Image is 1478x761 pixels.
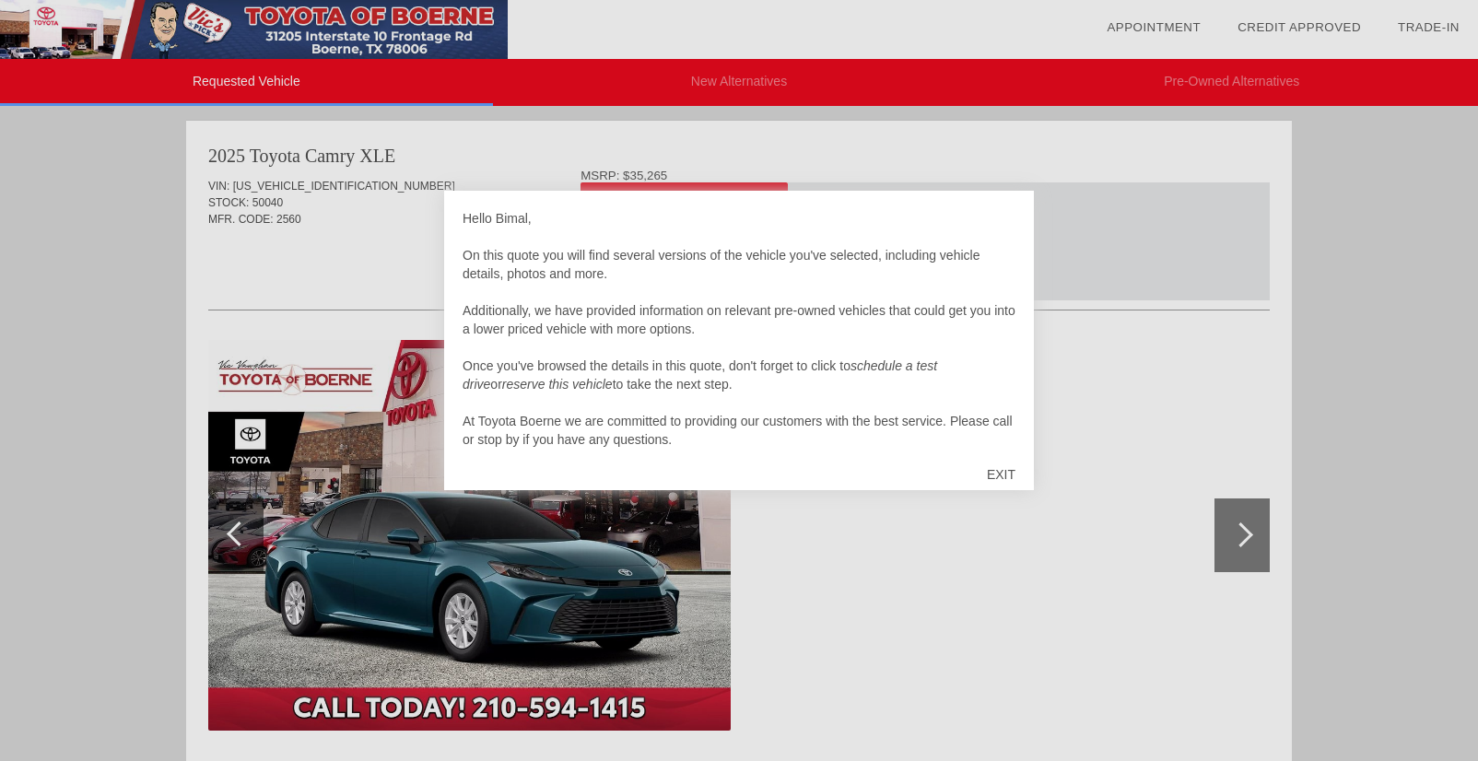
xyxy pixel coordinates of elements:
[968,447,1034,502] div: EXIT
[463,358,937,392] em: schedule a test drive
[1238,20,1361,34] a: Credit Approved
[1107,20,1201,34] a: Appointment
[463,209,1015,449] div: Hello Bimal, On this quote you will find several versions of the vehicle you've selected, includi...
[1398,20,1460,34] a: Trade-In
[502,377,613,392] em: reserve this vehicle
